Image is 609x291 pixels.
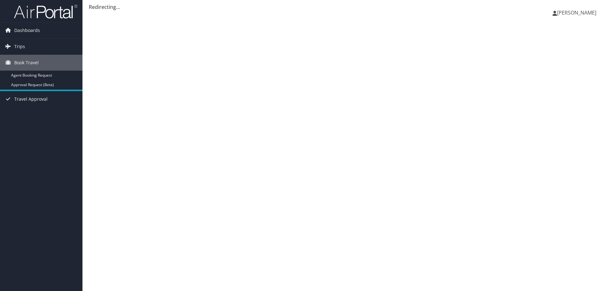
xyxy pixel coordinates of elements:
[14,55,39,71] span: Book Travel
[14,22,40,38] span: Dashboards
[89,3,603,11] div: Redirecting...
[14,4,77,19] img: airportal-logo.png
[553,3,603,22] a: [PERSON_NAME]
[557,9,596,16] span: [PERSON_NAME]
[14,91,48,107] span: Travel Approval
[14,39,25,54] span: Trips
